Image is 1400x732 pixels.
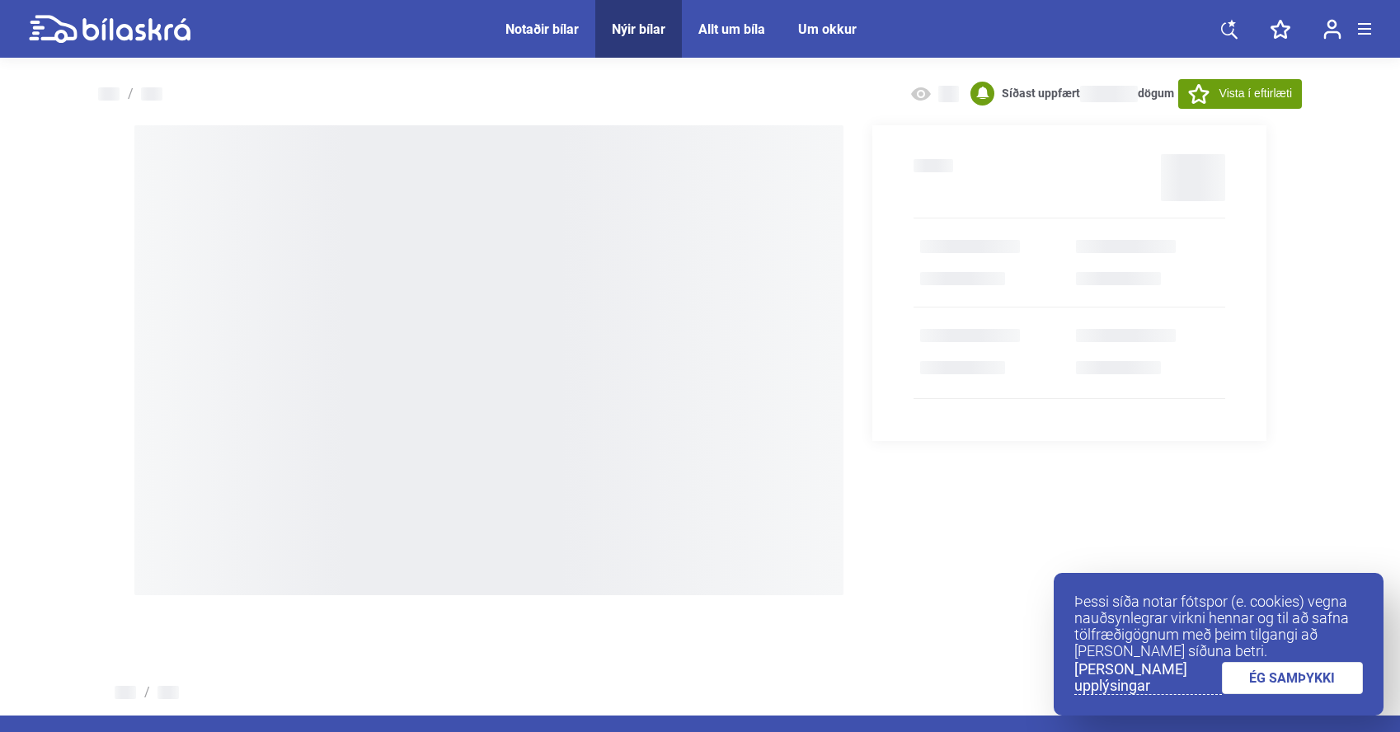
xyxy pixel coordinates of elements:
p: Þessi síða notar fótspor (e. cookies) vegna nauðsynlegrar virkni hennar og til að safna tölfræðig... [1074,594,1363,659]
span: NaN [1080,86,1138,102]
b: Síðast uppfært dögum [1002,87,1174,100]
a: Um okkur [798,21,857,37]
b: Nýtt ökutæki [920,270,996,286]
h2: undefined [914,159,953,172]
a: Allt um bíla [698,21,765,37]
a: Notaðir bílar [505,21,579,37]
img: user-login.svg [1323,19,1341,40]
a: [PERSON_NAME] upplýsingar [1074,661,1222,695]
span: Vista í eftirlæti [1219,85,1292,102]
button: Vista í eftirlæti [1178,79,1302,109]
a: ÉG SAMÞYKKI [1222,662,1364,694]
b: undefined [1076,270,1136,286]
a: Nýir bílar [612,21,665,37]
